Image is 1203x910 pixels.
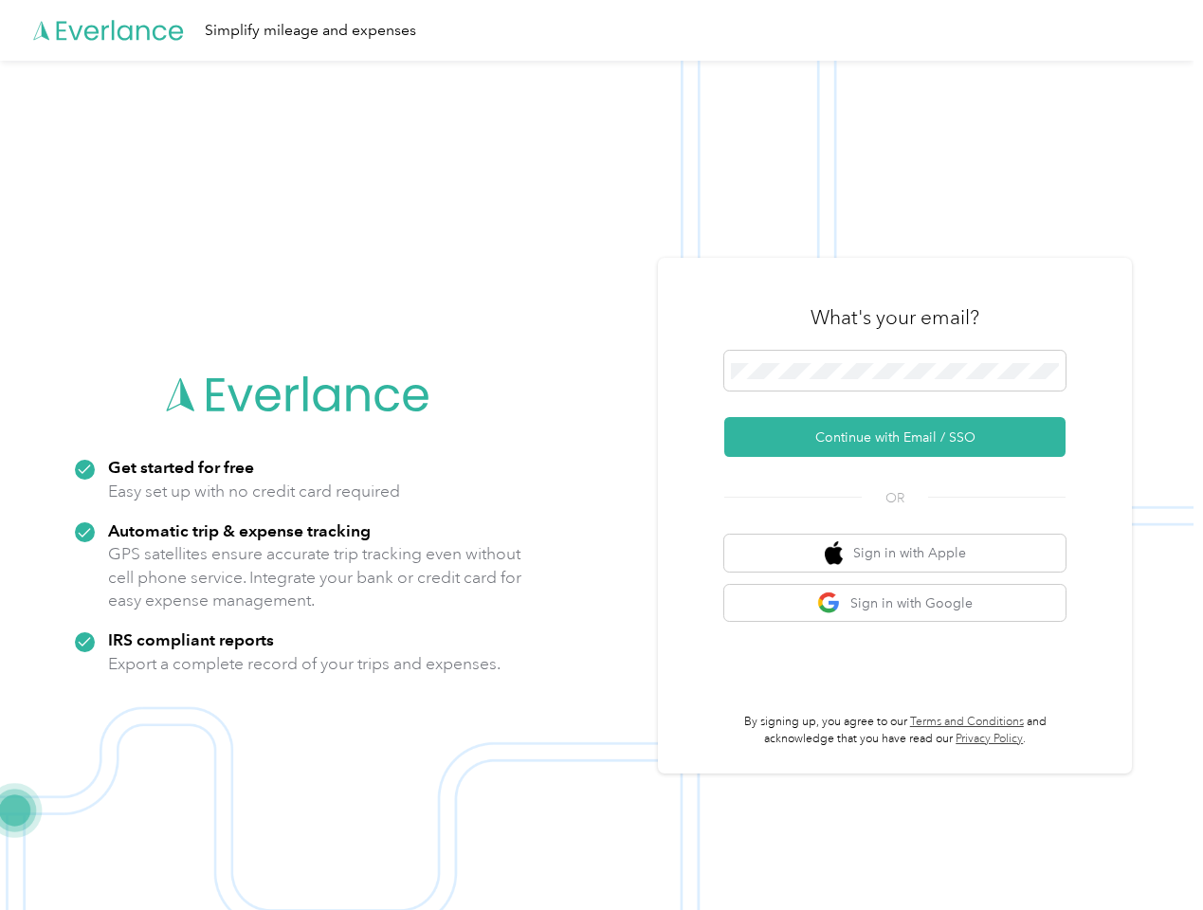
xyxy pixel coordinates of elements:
button: google logoSign in with Google [724,585,1066,622]
strong: Automatic trip & expense tracking [108,520,371,540]
strong: IRS compliant reports [108,629,274,649]
a: Privacy Policy [956,732,1023,746]
div: Simplify mileage and expenses [205,19,416,43]
a: Terms and Conditions [910,715,1024,729]
p: By signing up, you agree to our and acknowledge that you have read our . [724,714,1066,747]
p: Easy set up with no credit card required [108,480,400,503]
p: Export a complete record of your trips and expenses. [108,652,501,676]
p: GPS satellites ensure accurate trip tracking even without cell phone service. Integrate your bank... [108,542,522,612]
strong: Get started for free [108,457,254,477]
span: OR [862,488,928,508]
h3: What's your email? [811,304,979,331]
img: google logo [817,591,841,615]
button: Continue with Email / SSO [724,417,1066,457]
img: apple logo [825,541,844,565]
button: apple logoSign in with Apple [724,535,1066,572]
